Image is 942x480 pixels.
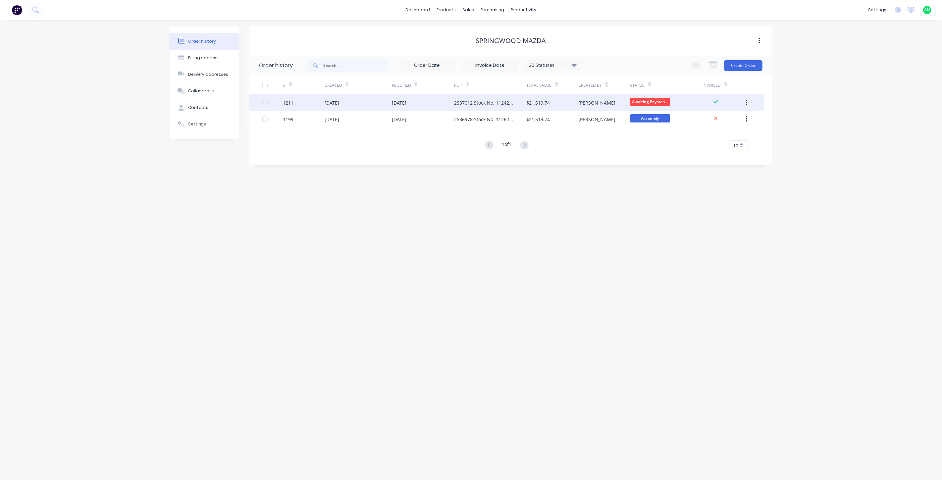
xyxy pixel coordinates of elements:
[392,99,406,106] div: [DATE]
[502,141,512,150] div: 1 of 1
[527,76,578,94] div: Total Value
[724,60,762,71] button: Create Order
[454,99,513,106] div: 2S37012 Stock No. 11242260
[630,114,670,122] span: Assembly
[188,105,209,111] div: Contacts
[188,38,216,44] div: Order history
[188,72,229,77] div: Delivery addresses
[12,5,22,15] img: Factory
[170,83,239,99] button: Collaborate
[733,142,738,149] span: 10
[454,116,513,123] div: 2S36978 Stock No. 11262839
[527,99,550,106] div: $21,519.74
[924,7,930,13] span: AM
[459,5,478,15] div: sales
[283,99,294,106] div: 1211
[703,82,721,88] div: Invoiced
[527,82,552,88] div: Total Value
[578,99,615,106] div: [PERSON_NAME]
[188,55,219,61] div: Billing address
[392,82,411,88] div: Required
[508,5,540,15] div: productivity
[434,5,459,15] div: products
[399,61,455,71] input: Order Date
[630,82,645,88] div: Status
[865,5,890,15] div: settings
[283,76,325,94] div: #
[188,88,214,94] div: Collaborate
[454,82,463,88] div: PO #
[703,76,744,94] div: Invoiced
[402,5,434,15] a: dashboard
[325,76,392,94] div: Created
[259,62,293,70] div: Order history
[478,5,508,15] div: purchasing
[325,99,339,106] div: [DATE]
[462,61,518,71] input: Invoice Date
[392,116,406,123] div: [DATE]
[578,76,630,94] div: Created By
[323,59,389,72] input: Search...
[325,116,339,123] div: [DATE]
[476,37,546,45] div: Springwood Mazda
[170,99,239,116] button: Contacts
[170,116,239,132] button: Settings
[578,116,615,123] div: [PERSON_NAME]
[454,76,527,94] div: PO #
[188,121,206,127] div: Settings
[170,33,239,50] button: Order history
[170,66,239,83] button: Delivery addresses
[283,116,294,123] div: 1199
[283,82,286,88] div: #
[630,98,670,106] span: Awaiting Paymen...
[170,50,239,66] button: Billing address
[527,116,550,123] div: $21,519.74
[525,62,581,69] div: 20 Statuses
[630,76,703,94] div: Status
[578,82,602,88] div: Created By
[325,82,342,88] div: Created
[392,76,454,94] div: Required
